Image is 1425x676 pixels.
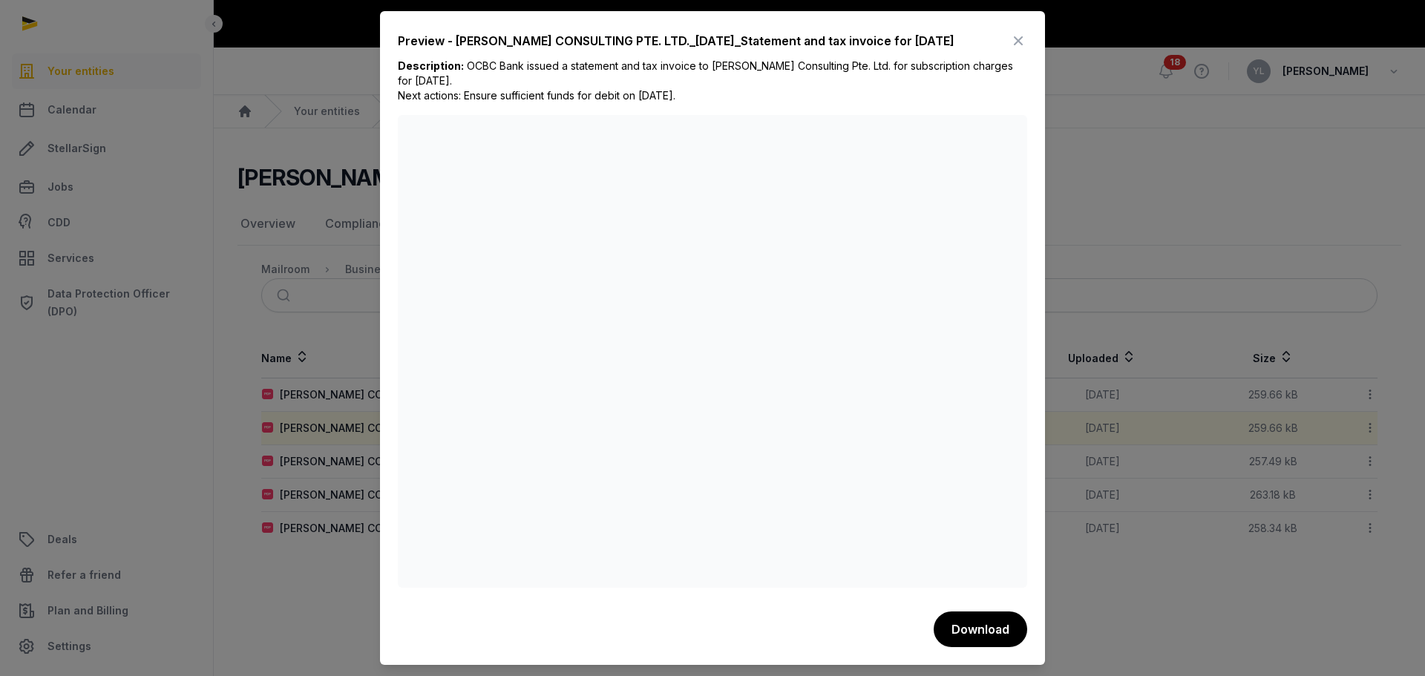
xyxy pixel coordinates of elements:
div: Preview - [PERSON_NAME] CONSULTING PTE. LTD._[DATE]_Statement and tax invoice for [DATE] [398,32,954,50]
b: Description: [398,59,464,72]
iframe: Chat Widget [1158,504,1425,676]
button: Download [934,611,1027,647]
span: OCBC Bank issued a statement and tax invoice to [PERSON_NAME] Consulting Pte. Ltd. for subscripti... [398,59,1013,102]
